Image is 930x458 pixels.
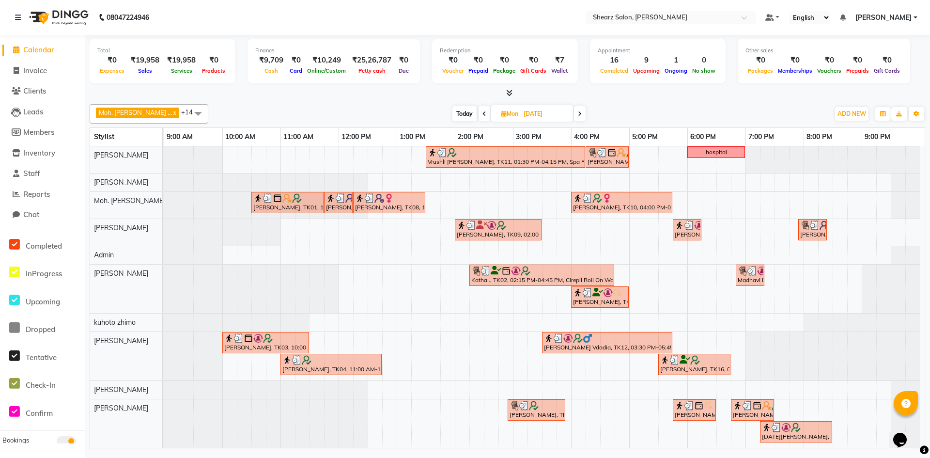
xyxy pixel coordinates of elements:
[2,436,29,444] span: Bookings
[466,67,491,74] span: Prepaid
[94,385,148,394] span: [PERSON_NAME]
[2,148,82,159] a: Inventory
[97,55,127,66] div: ₹0
[94,269,148,278] span: [PERSON_NAME]
[674,401,715,419] div: [PERSON_NAME], TK17, 05:45 PM-06:30 PM, Men hair cut
[815,67,844,74] span: Vouchers
[690,55,718,66] div: 0
[549,67,570,74] span: Wallet
[223,333,308,352] div: [PERSON_NAME], TK03, 10:00 AM-11:30 AM, Men hair cut,[PERSON_NAME] crafting,Addtional K wash - [D...
[745,47,902,55] div: Other sales
[513,130,544,144] a: 3:00 PM
[844,55,871,66] div: ₹0
[2,189,82,200] a: Reports
[255,47,412,55] div: Finance
[339,130,373,144] a: 12:00 PM
[305,55,348,66] div: ₹10,249
[127,55,163,66] div: ₹19,958
[94,223,148,232] span: [PERSON_NAME]
[107,4,149,31] b: 08047224946
[94,151,148,159] span: [PERSON_NAME]
[94,404,148,412] span: [PERSON_NAME]
[281,355,381,374] div: [PERSON_NAME], TK04, 11:00 AM-12:45 PM, DF Hair wash - Below Shoulder,Touch up -upto 2 inch -Inoa
[26,297,60,306] span: Upcoming
[587,148,628,166] div: [PERSON_NAME], TK15, 04:15 PM-05:00 PM, Upperlip stripless,Chin stripless,Eyebrow stripless
[252,193,323,212] div: [PERSON_NAME], TK01, 10:30 AM-11:45 AM, [PERSON_NAME] color,Sr. [PERSON_NAME] crafting
[855,13,912,23] span: [PERSON_NAME]
[396,67,411,74] span: Due
[255,55,287,66] div: ₹9,709
[572,193,671,212] div: [PERSON_NAME], TK10, 04:00 PM-05:45 PM, Global Color -Upto Waist - Majirel,Additional K wash - Women
[25,4,91,31] img: logo
[26,353,57,362] span: Tentative
[354,193,424,212] div: [PERSON_NAME], TK08, 12:15 PM-01:30 PM, Sr. women hair cut,Additional Loreal Hair Wash - [DEMOGRA...
[23,127,54,137] span: Members
[452,106,477,121] span: Today
[871,67,902,74] span: Gift Cards
[26,380,56,390] span: Check-In
[136,67,155,74] span: Sales
[2,86,82,97] a: Clients
[97,67,127,74] span: Expenses
[674,221,700,239] div: [PERSON_NAME] ., TK18, 05:45 PM-06:15 PM, Redken - Hairwash Upto Waist (₹715)
[262,67,280,74] span: Cash
[706,148,727,157] div: hospital
[440,47,570,55] div: Redemption
[427,148,584,166] div: Vrushli [PERSON_NAME], TK11, 01:30 PM-04:15 PM, Spa Pedicure (₹2700),Full hand international wax ...
[804,130,835,144] a: 8:00 PM
[26,409,53,418] span: Confirm
[99,109,172,116] span: Moh. [PERSON_NAME] ...
[164,130,195,144] a: 9:00 AM
[761,423,831,441] div: [DATE][PERSON_NAME], TK19, 07:15 PM-08:30 PM, Men hair cut,[PERSON_NAME] crafting
[26,269,62,278] span: InProgress
[746,130,776,144] a: 7:00 PM
[543,333,671,352] div: [PERSON_NAME] Vdadia, TK12, 03:30 PM-05:45 PM, Men hair cut,[PERSON_NAME] crafting,Women hair cut
[94,336,148,345] span: [PERSON_NAME]
[745,67,775,74] span: Packages
[94,132,114,141] span: Stylist
[775,67,815,74] span: Memberships
[889,419,920,448] iframe: chat widget
[598,47,718,55] div: Appointment
[688,130,718,144] a: 6:00 PM
[2,168,82,179] a: Staff
[2,107,82,118] a: Leads
[440,67,466,74] span: Voucher
[521,107,569,121] input: 2025-09-01
[23,45,54,54] span: Calendar
[2,127,82,138] a: Members
[737,266,763,284] div: Madhavi Dad ., TK21, 06:50 PM-07:20 PM, Hair styling,Saree draping
[662,55,690,66] div: 1
[94,318,136,327] span: kuhoto zhimo
[470,266,613,284] div: Katha ., TK02, 02:15 PM-04:45 PM, Cirepil Roll On Wax (₹1325),Brazilian stripless international w...
[356,67,388,74] span: Petty cash
[659,355,729,374] div: [PERSON_NAME], TK16, 05:30 PM-06:45 PM, Women hair cut,Additional K wash - Women (₹338)
[23,148,55,158] span: Inventory
[732,401,773,419] div: [PERSON_NAME], TK20, 06:45 PM-07:30 PM, Boy hair cut upto 10year
[23,190,50,199] span: Reports
[518,67,549,74] span: Gift Cards
[2,45,82,56] a: Calendar
[305,67,348,74] span: Online/Custom
[23,86,46,95] span: Clients
[172,109,176,116] a: x
[287,67,305,74] span: Card
[2,65,82,77] a: Invoice
[94,178,148,187] span: [PERSON_NAME]
[23,107,43,116] span: Leads
[181,108,200,116] span: +14
[26,241,62,251] span: Completed
[662,67,690,74] span: Ongoing
[598,67,631,74] span: Completed
[862,130,893,144] a: 9:00 PM
[815,55,844,66] div: ₹0
[325,193,352,212] div: [PERSON_NAME], TK07, 11:45 AM-12:15 PM, [PERSON_NAME] crafting
[518,55,549,66] div: ₹0
[871,55,902,66] div: ₹0
[200,55,228,66] div: ₹0
[499,110,521,117] span: Mon
[631,55,662,66] div: 9
[572,130,602,144] a: 4:00 PM
[200,67,228,74] span: Products
[572,288,628,306] div: [PERSON_NAME], TK06, 04:00 PM-05:00 PM, Eyebrow threading,Upperlip threading,Chin threading,Foreh...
